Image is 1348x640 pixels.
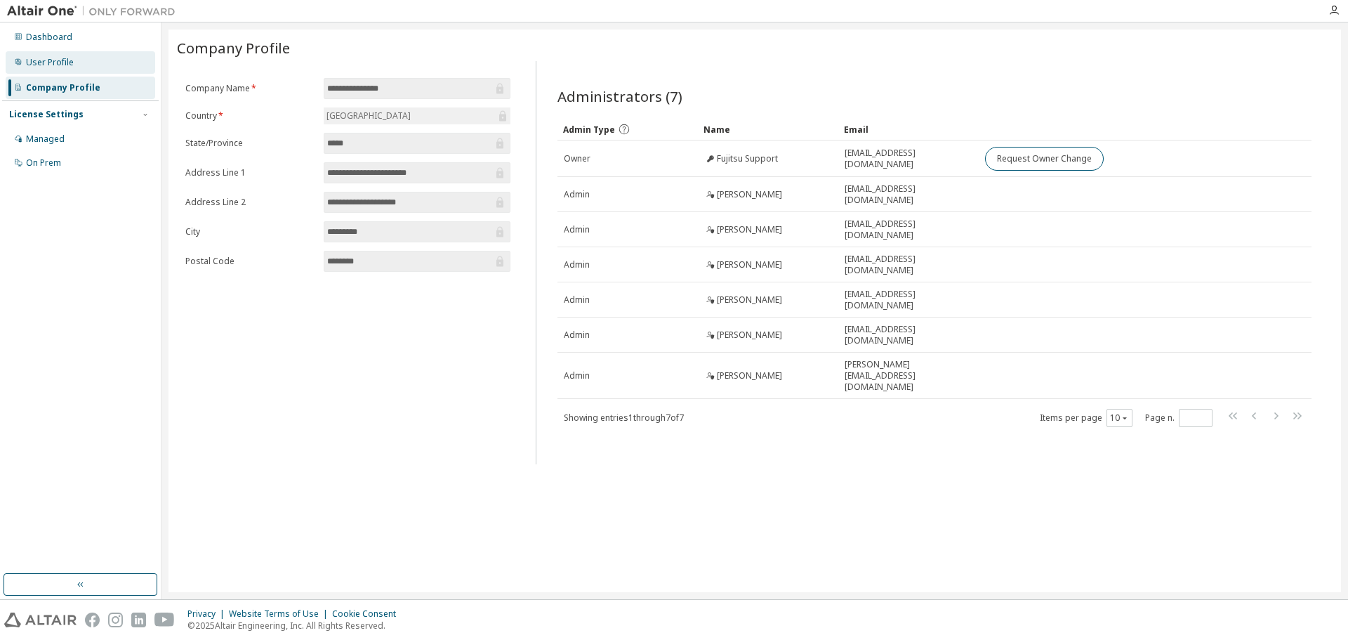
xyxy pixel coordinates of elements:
span: [EMAIL_ADDRESS][DOMAIN_NAME] [845,148,972,170]
div: Website Terms of Use [229,608,332,620]
span: [PERSON_NAME] [717,329,782,341]
label: Postal Code [185,256,315,267]
img: altair_logo.svg [4,613,77,627]
div: Cookie Consent [332,608,404,620]
span: [EMAIL_ADDRESS][DOMAIN_NAME] [845,183,972,206]
img: Altair One [7,4,183,18]
span: Items per page [1040,409,1132,427]
div: Email [844,118,973,141]
label: Address Line 1 [185,167,315,178]
img: linkedin.svg [131,613,146,627]
span: [PERSON_NAME][EMAIL_ADDRESS][DOMAIN_NAME] [845,359,972,393]
span: [PERSON_NAME] [717,189,782,200]
img: instagram.svg [108,613,123,627]
span: Page n. [1145,409,1212,427]
span: [EMAIL_ADDRESS][DOMAIN_NAME] [845,324,972,346]
span: Admin [564,329,590,341]
span: Admin [564,224,590,235]
img: youtube.svg [154,613,175,627]
span: Administrators (7) [557,86,682,106]
label: Country [185,110,315,122]
div: [GEOGRAPHIC_DATA] [324,108,413,124]
div: On Prem [26,157,61,169]
span: Fujitsu Support [717,153,778,164]
span: [EMAIL_ADDRESS][DOMAIN_NAME] [845,289,972,311]
label: State/Province [185,138,315,149]
span: [PERSON_NAME] [717,294,782,306]
div: Dashboard [26,32,72,43]
div: Name [703,118,833,141]
span: Admin Type [563,124,615,136]
img: facebook.svg [85,613,100,627]
div: Company Profile [26,82,100,93]
div: Managed [26,133,65,145]
span: [EMAIL_ADDRESS][DOMAIN_NAME] [845,254,972,276]
div: [GEOGRAPHIC_DATA] [324,107,510,124]
span: Showing entries 1 through 7 of 7 [564,412,684,424]
span: [EMAIL_ADDRESS][DOMAIN_NAME] [845,218,972,241]
span: Owner [564,153,590,164]
label: City [185,226,315,237]
span: Company Profile [177,38,290,58]
p: © 2025 Altair Engineering, Inc. All Rights Reserved. [187,620,404,632]
label: Company Name [185,83,315,94]
div: User Profile [26,57,74,68]
div: License Settings [9,109,84,120]
span: [PERSON_NAME] [717,370,782,381]
span: Admin [564,189,590,200]
span: [PERSON_NAME] [717,224,782,235]
button: Request Owner Change [985,147,1104,171]
span: Admin [564,294,590,306]
span: Admin [564,370,590,381]
label: Address Line 2 [185,197,315,208]
span: Admin [564,259,590,270]
span: [PERSON_NAME] [717,259,782,270]
button: 10 [1110,412,1129,424]
div: Privacy [187,608,229,620]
